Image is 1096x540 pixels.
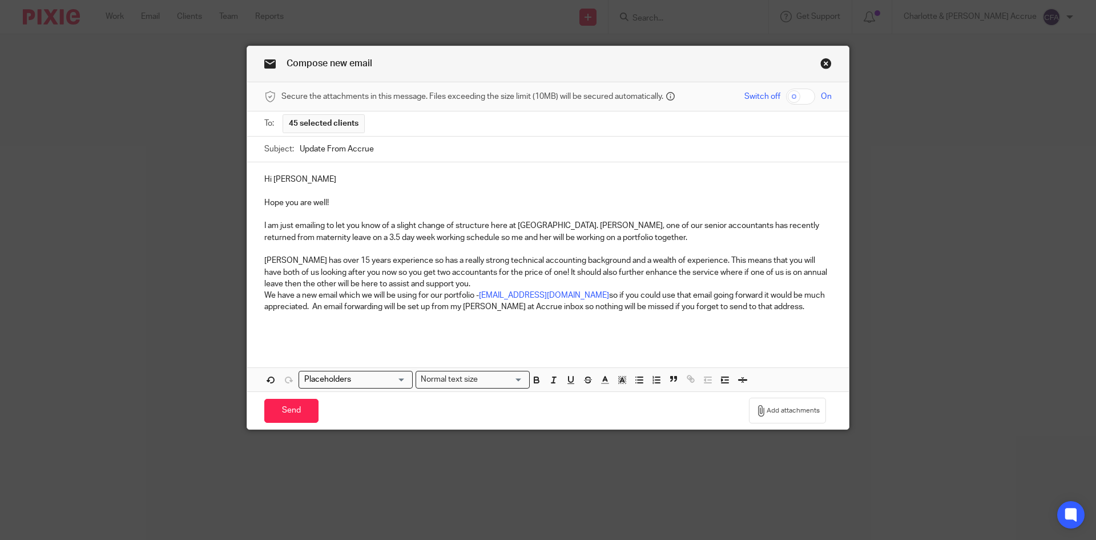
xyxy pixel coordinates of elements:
[416,371,530,389] div: Search for option
[264,197,832,209] p: Hope you are well!
[264,255,832,290] p: [PERSON_NAME] has over 15 years experience so has a really strong technical accounting background...
[767,406,820,415] span: Add attachments
[289,118,358,129] span: 45 selected clients
[264,143,294,155] label: Subject:
[264,399,319,423] input: Send
[299,371,413,389] div: Search for option
[479,291,609,299] a: [EMAIL_ADDRESS][DOMAIN_NAME]
[749,398,826,423] button: Add attachments
[821,91,832,102] span: On
[264,290,832,313] p: We have a new email which we will be using for our portfolio - so if you could use that email goi...
[820,58,832,73] a: Close this dialog window
[418,374,481,386] span: Normal text size
[416,371,530,389] div: Text styles
[744,91,780,102] span: Switch off
[482,374,523,386] input: Search for option
[300,374,406,386] input: Search for option
[281,91,663,102] span: Secure the attachments in this message. Files exceeding the size limit (10MB) will be secured aut...
[264,220,832,243] p: I am just emailing to let you know of a slight change of structure here at [GEOGRAPHIC_DATA]. [PE...
[264,174,832,185] p: Hi [PERSON_NAME]
[264,118,277,129] label: To:
[299,371,413,389] div: Placeholders
[287,59,372,68] span: Compose new email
